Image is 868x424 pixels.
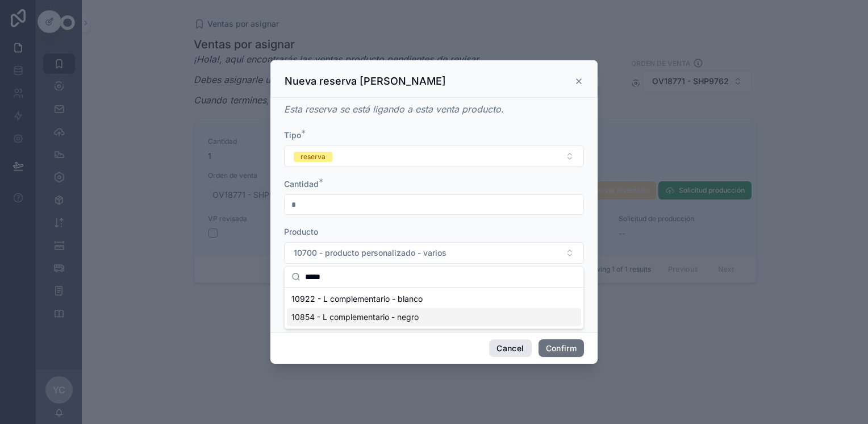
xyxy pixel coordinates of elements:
em: Esta reserva se está ligando a esta venta producto. [284,103,504,115]
span: 10922 - L complementario - blanco [291,293,423,305]
span: Tipo [284,130,301,140]
span: Cantidad [284,179,319,189]
div: Suggestions [285,288,583,329]
div: reserva [301,152,325,162]
span: Producto [284,227,318,236]
h3: Nueva reserva [PERSON_NAME] [285,74,446,88]
span: 10700 - producto personalizado - varios [294,247,446,259]
button: Select Button [284,146,584,167]
button: Cancel [489,339,531,358]
button: Select Button [284,242,584,264]
button: Confirm [539,339,584,358]
span: 10854 - L complementario - negro [291,311,419,323]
